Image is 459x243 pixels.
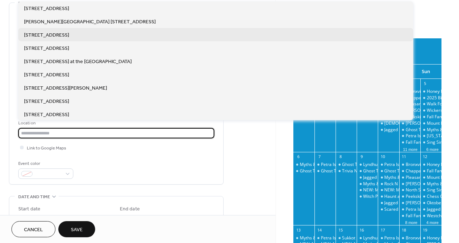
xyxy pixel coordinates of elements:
[378,127,399,133] div: Jagged Little Pill at White Plains Performing Arts Center
[401,227,407,233] div: 18
[406,213,443,219] div: Fall Family Festival
[399,162,420,168] div: Bronxville Farmers Market
[359,154,364,159] div: 9
[378,120,399,127] div: Ladies Night Out At Barre On Hudson
[384,194,446,200] div: Haunt at [GEOGRAPHIC_DATA]
[424,146,441,152] button: 6 more
[18,193,50,201] span: Date and time
[24,5,69,13] span: [STREET_ADDRESS]
[420,120,441,127] div: Mount Kisco Farmers Market
[321,235,426,241] div: Petra Island Tours - Exclusive $50 discount code here
[399,187,420,193] div: North Salem Farmers Market
[399,206,420,213] div: Petra Island Tours - Exclusive $50 discount code here
[399,133,420,139] div: Petra Island Tours - Exclusive $50 discount code here
[120,215,130,222] span: Date
[406,235,459,241] div: Bronxville Farmers Market
[357,175,378,181] div: Jagged Little Pill at White Plains Performing Arts Center
[296,227,301,233] div: 13
[420,127,441,133] div: Myths & Mysteries of The Octagon House
[24,18,156,26] span: [PERSON_NAME][GEOGRAPHIC_DATA] [STREET_ADDRESS]
[399,175,420,181] div: Pleasantville Farmers Market
[357,168,378,174] div: Ghost Tours of The Tarrytown Music Hall
[293,235,314,241] div: Myths & Mysteries of The Octagon House
[420,187,441,193] div: Sing Sing Kill Brewery Run Club
[378,181,399,187] div: Rock N Roll House Of Horrors In Sleepy Hollow
[399,168,420,174] div: Chappaqua Farmers Market
[378,206,399,213] div: Scared by the Sound: Rye Playland
[11,221,55,237] button: Cancel
[378,168,399,174] div: Ghost Tours of The Tarrytown Music Hall
[70,215,80,222] span: Time
[420,101,441,107] div: Walk For Wishes Halloween Celebration & Secret Westchester Club Event!
[363,168,445,174] div: Ghost Tours of The [GEOGRAPHIC_DATA]
[24,226,43,234] span: Cancel
[300,168,382,174] div: Ghost Tours of The [GEOGRAPHIC_DATA]
[399,213,420,219] div: Fall Family Festival
[420,200,441,206] div: Oktoberfest with Yonkers Brewing Co. at Cross County Center
[420,114,441,120] div: Fall Family Festival
[27,144,66,152] span: Link to Google Maps
[321,162,426,168] div: Petra Island Tours - Exclusive $50 discount code here
[317,154,322,159] div: 7
[24,111,69,119] span: [STREET_ADDRESS]
[338,154,343,159] div: 8
[342,162,424,168] div: Ghost Tours of The [GEOGRAPHIC_DATA]
[18,215,28,222] span: Date
[120,205,140,213] div: End date
[401,154,407,159] div: 11
[314,235,336,241] div: Petra Island Tours - Exclusive $50 discount code here
[420,89,441,95] div: Honey Bee Grove Flower Farm - Farmers Market
[406,194,456,200] div: Peekskill Farmers Market
[416,65,436,79] div: Sun
[300,162,382,168] div: Myths & Mysteries of The Octagon House
[420,168,441,174] div: Fall Family Festival
[378,162,399,168] div: Petra Island Tours - Exclusive $50 discount code here
[357,162,378,168] div: Lyndhurst Landscape Volunteering
[420,162,441,168] div: Honey Bee Grove Flower Farm - Farmers Market
[359,227,364,233] div: 16
[18,160,72,167] div: Event color
[399,127,420,133] div: Ghost Tours of The Tarrytown Music Hall
[402,219,420,225] button: 8 more
[378,200,399,206] div: Jagged Little Pill at White Plains Performing Arts Center
[423,154,428,159] div: 12
[423,227,428,233] div: 19
[363,175,444,181] div: Jagged Little Pill at [GEOGRAPHIC_DATA]
[420,194,441,200] div: Chess Club at Sing Sing Kill Brewery
[338,227,343,233] div: 15
[336,162,357,168] div: Ghost Tours of The Tarrytown Music Hall
[420,181,441,187] div: Myths & Mysteries of The Octagon House
[423,81,428,86] div: 5
[18,205,40,213] div: Start date
[357,194,378,200] div: Witch Please at the Irvington Theatre
[399,200,420,206] div: TASH Farmer's Market at Patriot's Park
[293,162,314,168] div: Myths & Mysteries of The Octagon House
[380,154,385,159] div: 10
[399,181,420,187] div: John Jay Homestead Farm Market In Katonah
[357,187,378,193] div: NEW: Mystic Moon at Harvest Moon Orchard
[58,221,95,237] button: Save
[399,194,420,200] div: Peekskill Farmers Market
[420,235,441,241] div: Honey Bee Grove Flower Farm - Farmers Market
[378,235,399,241] div: Petra Island Tours - Exclusive $50 discount code here
[399,235,420,241] div: Bronxville Farmers Market
[336,235,357,241] div: Sukkot Fest! at Shames JCC
[24,45,69,52] span: [STREET_ADDRESS]
[399,120,420,127] div: TASH Farmer's Market at Patriot's Park
[357,181,378,187] div: Myths & Mysteries of The Octagon House
[400,146,420,152] button: 11 more
[321,168,403,174] div: Ghost Tours of The [GEOGRAPHIC_DATA]
[420,139,441,146] div: Sing Sing Kill Brewery Run Club
[24,85,107,92] span: [STREET_ADDRESS][PERSON_NAME]
[71,226,83,234] span: Save
[420,108,441,114] div: Wickers Creek Market: Antiques & Vintage Goods
[342,235,396,241] div: Sukkot Fest! at Shames JCC
[363,181,446,187] div: Myths & Mysteries of The Octagon House
[384,206,452,213] div: Scared by the Sound: Rye Playland
[314,162,336,168] div: Petra Island Tours - Exclusive $50 discount code here
[314,168,336,174] div: Ghost Tours of The Tarrytown Music Hall
[300,235,382,241] div: Myths & Mysteries of The Octagon House
[378,175,399,181] div: Myths & Mysteries of The Octagon House
[420,213,441,219] div: Westchester Soccer Club Home Game -FC Naples at Westchester SC - Fan Appreciation Night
